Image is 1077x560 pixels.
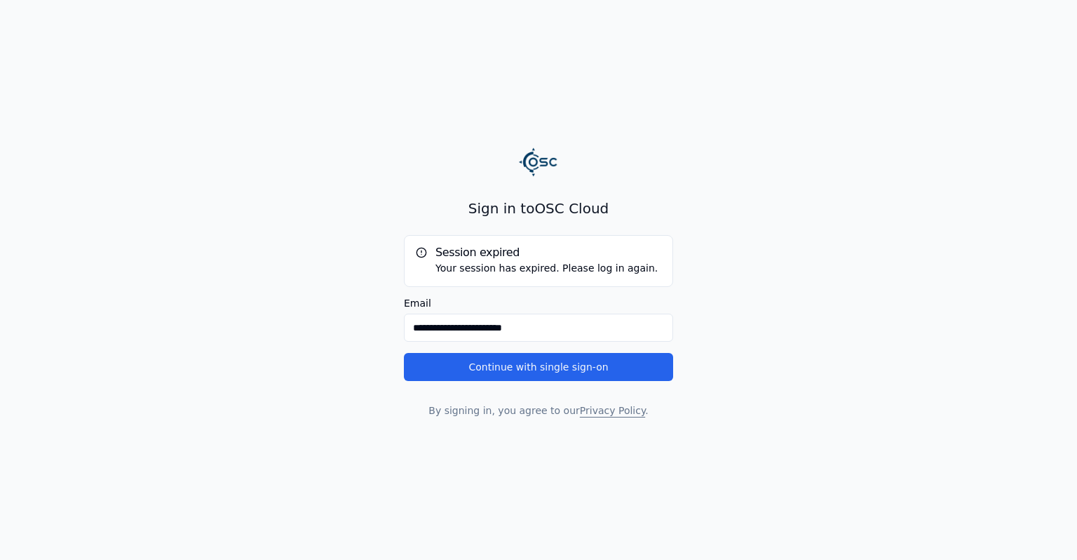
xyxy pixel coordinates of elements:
a: Privacy Policy [580,405,645,416]
img: Logo [519,142,558,182]
p: By signing in, you agree to our . [404,404,673,418]
button: Continue with single sign-on [404,353,673,381]
label: Email [404,298,673,308]
h5: Session expired [416,247,661,258]
h2: Sign in to OSC Cloud [404,199,673,218]
div: Your session has expired. Please log in again. [416,261,661,275]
